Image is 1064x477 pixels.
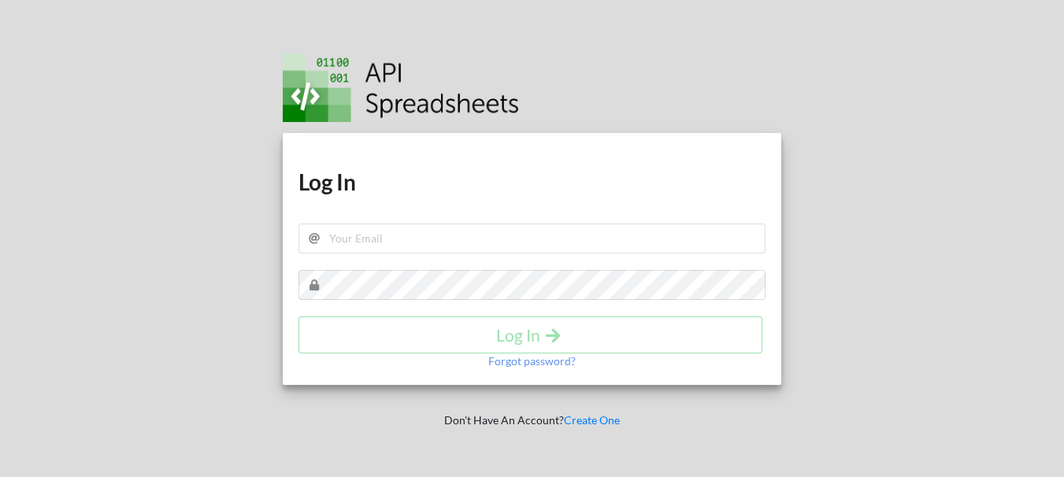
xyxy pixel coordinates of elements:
[564,413,620,427] a: Create One
[283,54,519,122] img: Logo.png
[272,412,792,428] p: Don't Have An Account?
[298,224,766,253] input: Your Email
[488,353,576,369] p: Forgot password?
[298,168,766,196] h1: Log In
